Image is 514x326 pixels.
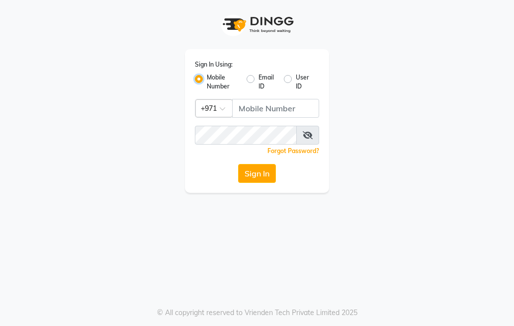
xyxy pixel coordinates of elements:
[232,99,319,118] input: Username
[267,147,319,155] a: Forgot Password?
[258,73,275,91] label: Email ID
[195,60,233,69] label: Sign In Using:
[195,126,297,145] input: Username
[217,10,297,39] img: logo1.svg
[238,164,276,183] button: Sign In
[207,73,239,91] label: Mobile Number
[296,73,311,91] label: User ID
